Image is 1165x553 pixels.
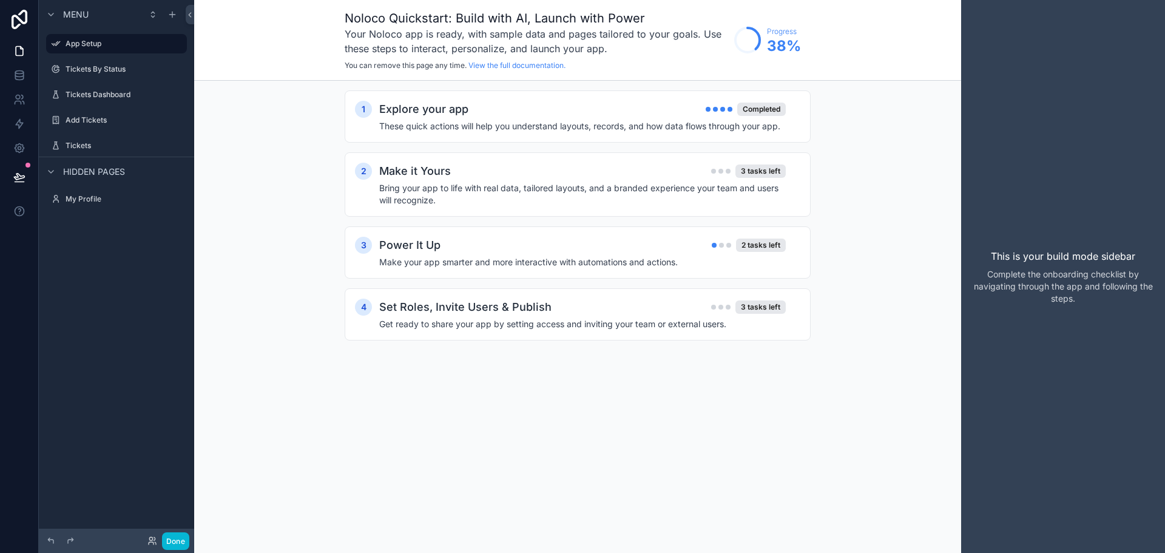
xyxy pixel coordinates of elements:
a: Tickets By Status [46,59,187,79]
button: Done [162,532,189,550]
a: Tickets Dashboard [46,85,187,104]
h1: Noloco Quickstart: Build with AI, Launch with Power [345,10,728,27]
label: Add Tickets [66,115,184,125]
label: App Setup [66,39,180,49]
label: Tickets By Status [66,64,184,74]
a: Add Tickets [46,110,187,130]
h3: Your Noloco app is ready, with sample data and pages tailored to your goals. Use these steps to i... [345,27,728,56]
p: This is your build mode sidebar [991,249,1135,263]
span: Progress [767,27,801,36]
a: App Setup [46,34,187,53]
label: My Profile [66,194,184,204]
span: You can remove this page any time. [345,61,467,70]
p: Complete the onboarding checklist by navigating through the app and following the steps. [971,268,1155,305]
span: 38 % [767,36,801,56]
span: Hidden pages [63,166,125,178]
label: Tickets [66,141,184,151]
label: Tickets Dashboard [66,90,184,100]
a: Tickets [46,136,187,155]
a: View the full documentation. [468,61,566,70]
span: Menu [63,8,89,21]
a: My Profile [46,189,187,209]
